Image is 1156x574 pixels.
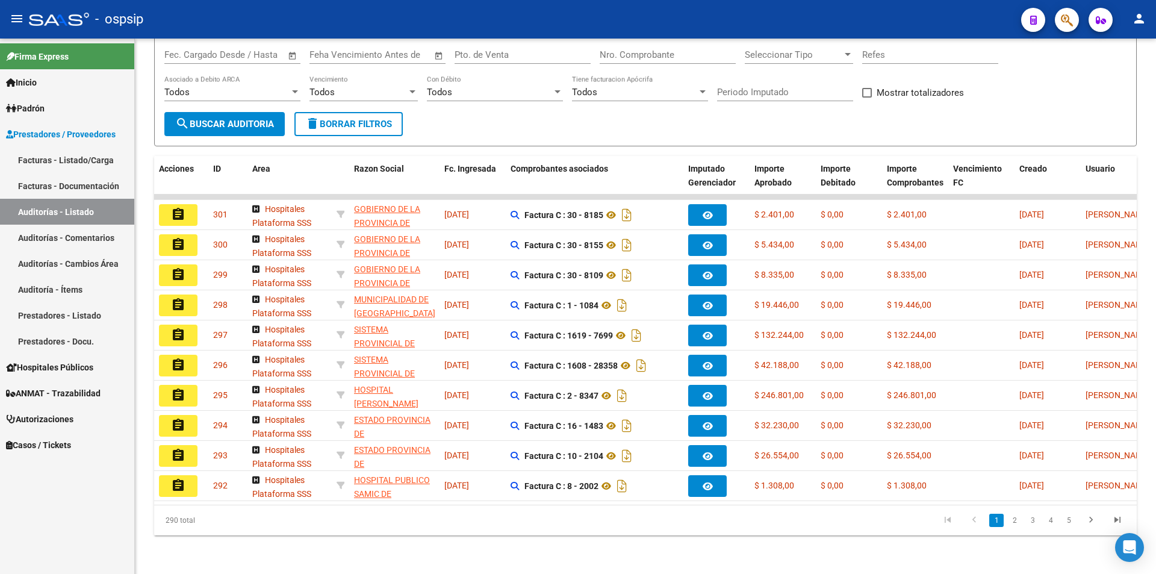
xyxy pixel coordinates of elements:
span: [PERSON_NAME] [1086,360,1150,370]
a: go to last page [1106,514,1129,527]
span: HOSPITAL [PERSON_NAME] [354,385,418,408]
li: page 4 [1042,510,1060,531]
strong: Factura C : 1 - 1084 [524,301,598,310]
datatable-header-cell: Creado [1015,156,1081,209]
span: $ 0,00 [821,270,844,279]
span: [DATE] [444,210,469,219]
span: [DATE] [444,481,469,490]
span: $ 246.801,00 [887,390,936,400]
span: $ 0,00 [821,481,844,490]
span: [DATE] [1019,451,1044,460]
span: Padrón [6,102,45,115]
datatable-header-cell: Vencimiento FC [948,156,1015,209]
mat-icon: assignment [171,388,185,402]
span: $ 26.554,00 [887,451,931,460]
datatable-header-cell: Imputado Gerenciador [683,156,750,209]
span: [PERSON_NAME] [1086,300,1150,310]
span: Importe Debitado [821,164,856,187]
span: Area [252,164,270,173]
div: - 30999015162 [354,263,435,288]
span: Casos / Tickets [6,438,71,452]
a: 4 [1043,514,1058,527]
span: Hospitales Plataforma SSS [252,234,311,258]
span: $ 32.230,00 [887,420,931,430]
span: 296 [213,360,228,370]
span: HOSPITAL PUBLICO SAMIC DE AUTOGESTION [354,475,430,513]
span: [PERSON_NAME] [1086,481,1150,490]
span: 300 [213,240,228,249]
div: - 30999005132 [354,293,435,318]
span: Hospitales Plataforma SSS [252,385,311,408]
i: Descargar documento [633,356,649,375]
span: [DATE] [444,360,469,370]
span: $ 19.446,00 [887,300,931,310]
span: [PERSON_NAME] [1086,451,1150,460]
span: $ 0,00 [821,240,844,249]
span: Hospitales Plataforma SSS [252,295,311,318]
button: Open calendar [432,49,446,63]
i: Descargar documento [619,446,635,466]
datatable-header-cell: Importe Aprobado [750,156,816,209]
span: Importe Aprobado [754,164,792,187]
button: Buscar Auditoria [164,112,285,136]
span: Todos [164,87,190,98]
span: Buscar Auditoria [175,119,274,129]
div: - 30672463358 [354,473,435,499]
span: Hospitales Plataforma SSS [252,445,311,469]
datatable-header-cell: Acciones [154,156,208,209]
span: $ 32.230,00 [754,420,799,430]
button: Borrar Filtros [294,112,403,136]
span: $ 2.401,00 [754,210,794,219]
span: Todos [572,87,597,98]
a: 1 [989,514,1004,527]
mat-icon: assignment [171,478,185,493]
span: $ 2.401,00 [887,210,927,219]
mat-icon: assignment [171,298,185,312]
span: $ 0,00 [821,300,844,310]
span: Autorizaciones [6,413,73,426]
span: $ 5.434,00 [754,240,794,249]
datatable-header-cell: Importe Comprobantes [882,156,948,209]
mat-icon: assignment [171,448,185,463]
span: Vencimiento FC [953,164,1002,187]
span: Razon Social [354,164,404,173]
span: $ 8.335,00 [754,270,794,279]
div: - 30999015162 [354,202,435,228]
strong: Factura C : 30 - 8185 [524,210,603,220]
span: [DATE] [1019,360,1044,370]
span: 301 [213,210,228,219]
i: Descargar documento [614,386,630,405]
datatable-header-cell: Importe Debitado [816,156,882,209]
a: go to first page [936,514,959,527]
span: Hospitales Plataforma SSS [252,475,311,499]
span: Comprobantes asociados [511,164,608,173]
strong: Factura C : 16 - 1483 [524,421,603,431]
span: ANMAT - Trazabilidad [6,387,101,400]
span: [DATE] [444,300,469,310]
span: [PERSON_NAME] [1086,240,1150,249]
span: Prestadores / Proveedores [6,128,116,141]
span: Todos [309,87,335,98]
span: 298 [213,300,228,310]
div: - 30691822849 [354,323,435,348]
strong: Factura C : 30 - 8109 [524,270,603,280]
datatable-header-cell: ID [208,156,247,209]
span: SISTEMA PROVINCIAL DE SALUD [354,355,415,392]
i: Descargar documento [614,296,630,315]
datatable-header-cell: Razon Social [349,156,440,209]
span: $ 0,00 [821,330,844,340]
span: Hospitales Plataforma SSS [252,355,311,378]
span: $ 0,00 [821,390,844,400]
a: go to previous page [963,514,986,527]
span: GOBIERNO DE LA PROVINCIA DE [GEOGRAPHIC_DATA][PERSON_NAME] ADMINISTRACION CENTRAL [354,234,435,313]
span: $ 26.554,00 [754,451,799,460]
li: page 3 [1024,510,1042,531]
span: [DATE] [444,451,469,460]
mat-icon: assignment [171,207,185,222]
datatable-header-cell: Area [247,156,332,209]
span: [DATE] [444,330,469,340]
strong: Factura C : 1619 - 7699 [524,331,613,340]
strong: Factura C : 10 - 2104 [524,451,603,461]
mat-icon: assignment [171,267,185,282]
mat-icon: assignment [171,358,185,372]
